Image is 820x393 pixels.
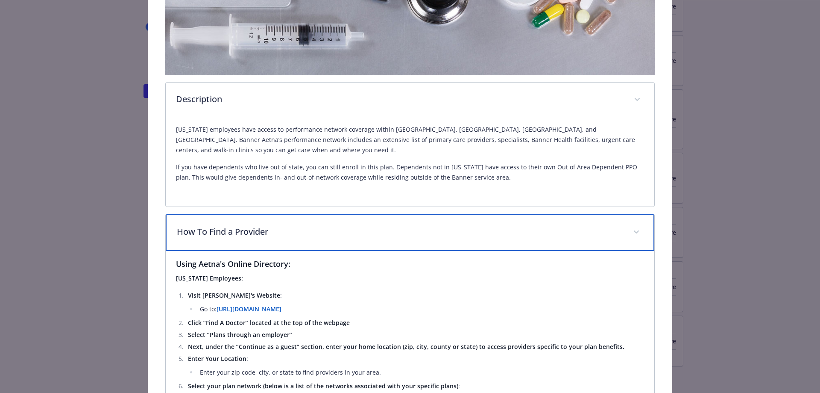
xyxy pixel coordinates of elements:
[188,291,280,299] strong: Visit [PERSON_NAME]'s Website
[197,367,644,378] li: Enter your zip code, city, or state to find providers in your area.
[185,354,644,378] li: :
[166,83,655,118] div: Description
[176,258,644,270] h3: Using Aetna's Online Directory:
[188,382,458,390] strong: Select your plan network (below is a list of the networks associated with your specific plans)
[185,290,644,314] li: :
[188,331,292,339] strong: Select “Plans through an employer”
[177,225,623,238] p: How To Find a Provider
[176,162,644,183] p: If you have dependents who live out of state, you can still enroll in this plan. Dependents not i...
[188,343,624,351] strong: Next, under the “Continue as a guest” section, enter your home location (zip, city, county or sta...
[166,214,655,251] div: How To Find a Provider
[176,124,644,155] p: [US_STATE] employees have access to performance network coverage within [GEOGRAPHIC_DATA], [GEOGR...
[176,93,624,106] p: Description
[176,274,243,282] strong: [US_STATE] Employees:
[217,305,281,313] a: [URL][DOMAIN_NAME]
[188,355,246,363] strong: Enter Your Location
[166,118,655,207] div: Description
[188,319,350,327] strong: Click “Find A Doctor” located at the top of the webpage
[197,304,644,314] li: Go to:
